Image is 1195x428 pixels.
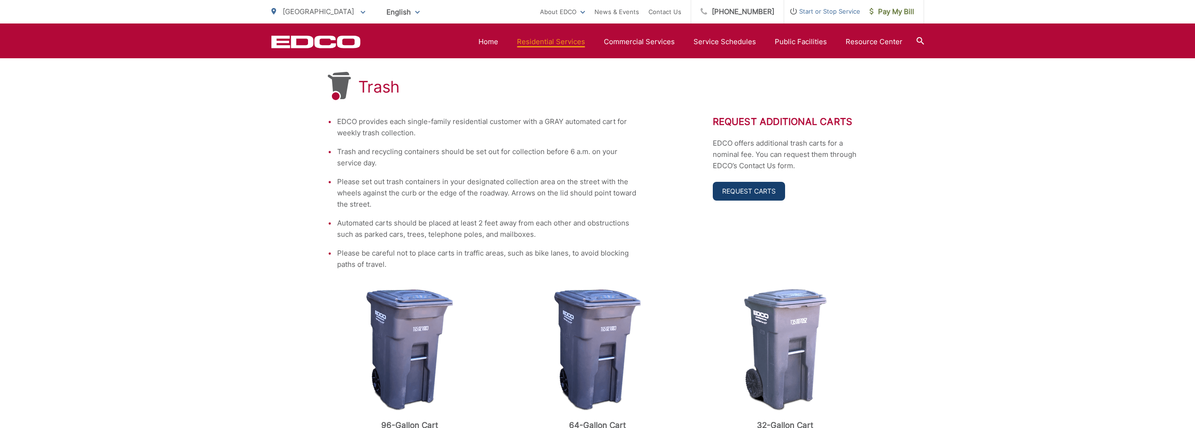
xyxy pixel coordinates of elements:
[594,6,639,17] a: News & Events
[870,6,914,17] span: Pay My Bill
[271,35,361,48] a: EDCD logo. Return to the homepage.
[366,289,453,411] img: cart-trash.png
[337,176,638,210] li: Please set out trash containers in your designated collection area on the street with the wheels ...
[337,218,638,240] li: Automated carts should be placed at least 2 feet away from each other and obstructions such as pa...
[337,248,638,270] li: Please be careful not to place carts in traffic areas, such as bike lanes, to avoid blocking path...
[478,36,498,47] a: Home
[744,289,827,411] img: cart-trash-32.png
[713,138,868,171] p: EDCO offers additional trash carts for a nominal fee. You can request them through EDCO’s Contact...
[694,36,756,47] a: Service Schedules
[775,36,827,47] a: Public Facilities
[713,182,785,201] a: Request Carts
[379,4,427,20] span: English
[358,78,400,96] h1: Trash
[604,36,675,47] a: Commercial Services
[337,146,638,169] li: Trash and recycling containers should be set out for collection before 6 a.m. on your service day.
[648,6,681,17] a: Contact Us
[554,289,641,411] img: cart-trash.png
[517,36,585,47] a: Residential Services
[713,116,868,127] h2: Request Additional Carts
[846,36,902,47] a: Resource Center
[540,6,585,17] a: About EDCO
[337,116,638,139] li: EDCO provides each single-family residential customer with a GRAY automated cart for weekly trash...
[283,7,354,16] span: [GEOGRAPHIC_DATA]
